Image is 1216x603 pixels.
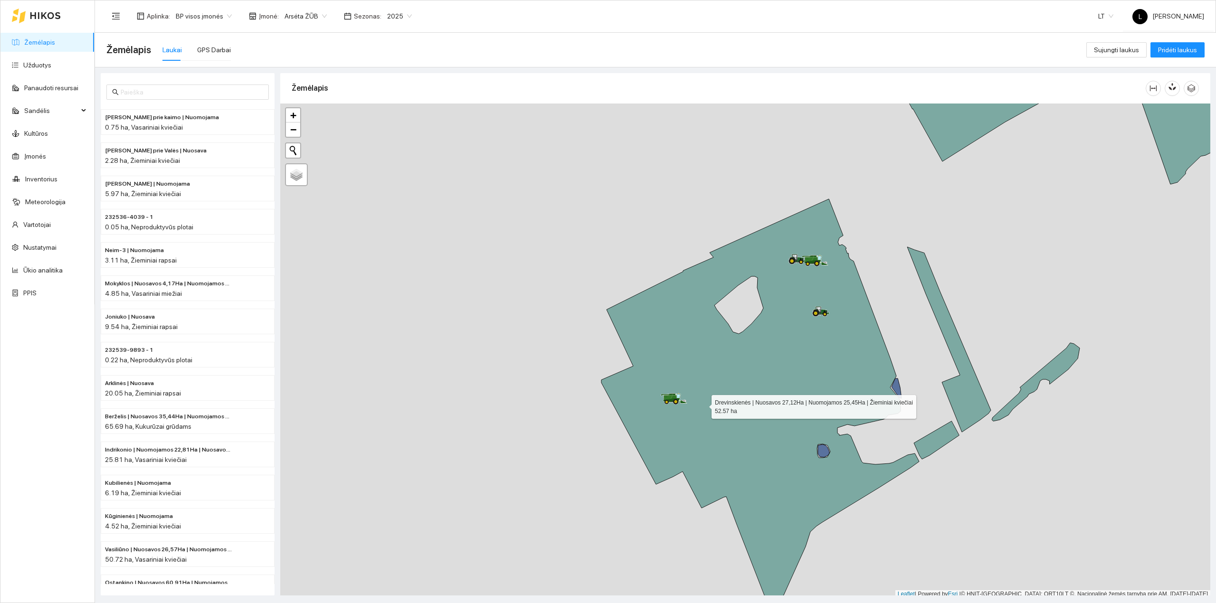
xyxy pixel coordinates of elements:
[112,89,119,95] span: search
[105,389,181,397] span: 20.05 ha, Žieminiai rapsai
[105,113,219,122] span: Rolando prie kaimo | Nuomojama
[105,356,192,364] span: 0.22 ha, Neproduktyvūs plotai
[23,61,51,69] a: Užduotys
[23,244,57,251] a: Nustatymai
[105,445,232,454] span: Indrikonio | Nuomojamos 22,81Ha | Nuosavos 3,00 Ha
[259,11,279,21] span: Įmonė :
[105,157,180,164] span: 2.28 ha, Žieminiai kviečiai
[176,9,232,23] span: BP visos įmonės
[1150,42,1205,57] button: Pridėti laukus
[105,545,232,554] span: Vasiliūno | Nuosavos 26,57Ha | Nuomojamos 24,15Ha
[105,346,153,355] span: 232539-9893 - 1
[105,512,173,521] span: Kūginienės | Nuomojama
[1139,9,1142,24] span: L
[895,590,1210,598] div: | Powered by © HNIT-[GEOGRAPHIC_DATA]; ORT10LT ©, Nacionalinė žemės tarnyba prie AM, [DATE]-[DATE]
[137,12,144,20] span: layout
[354,11,381,21] span: Sezonas :
[105,246,164,255] span: Neim-3 | Nuomojama
[1146,81,1161,96] button: column-width
[1146,85,1160,92] span: column-width
[24,152,46,160] a: Įmonės
[286,164,307,185] a: Layers
[105,213,153,222] span: 232536-4039 - 1
[285,9,327,23] span: Arsėta ŽŪB
[105,578,232,587] span: Ostankino | Nuosavos 60,91Ha | Numojamos 44,38Ha
[24,84,78,92] a: Panaudoti resursai
[1158,45,1197,55] span: Pridėti laukus
[105,522,181,530] span: 4.52 ha, Žieminiai kviečiai
[292,75,1146,102] div: Žemėlapis
[105,290,182,297] span: 4.85 ha, Vasariniai miežiai
[23,289,37,297] a: PPIS
[898,591,915,597] a: Leaflet
[1094,45,1139,55] span: Sujungti laukus
[105,489,181,497] span: 6.19 ha, Žieminiai kviečiai
[1132,12,1204,20] span: [PERSON_NAME]
[105,312,155,321] span: Joniuko | Nuosava
[24,38,55,46] a: Žemėlapis
[23,221,51,228] a: Vartotojai
[105,479,171,488] span: Kubilienės | Nuomojama
[249,12,256,20] span: shop
[105,412,232,421] span: Berželis | Nuosavos 35,44Ha | Nuomojamos 30,25Ha
[105,556,187,563] span: 50.72 ha, Vasariniai kviečiai
[147,11,170,21] span: Aplinka :
[344,12,351,20] span: calendar
[105,456,187,463] span: 25.81 ha, Vasariniai kviečiai
[1098,9,1113,23] span: LT
[290,109,296,121] span: +
[25,198,66,206] a: Meteorologija
[112,12,120,20] span: menu-fold
[290,123,296,135] span: −
[1086,46,1147,54] a: Sujungti laukus
[24,101,78,120] span: Sandėlis
[286,108,300,122] a: Zoom in
[286,143,300,158] button: Initiate a new search
[162,45,182,55] div: Laukai
[105,256,177,264] span: 3.11 ha, Žieminiai rapsai
[286,122,300,137] a: Zoom out
[959,591,961,597] span: |
[105,123,183,131] span: 0.75 ha, Vasariniai kviečiai
[24,130,48,137] a: Kultūros
[105,423,191,430] span: 65.69 ha, Kukurūzai grūdams
[105,223,193,231] span: 0.05 ha, Neproduktyvūs plotai
[197,45,231,55] div: GPS Darbai
[105,146,207,155] span: Rolando prie Valės | Nuosava
[105,190,181,198] span: 5.97 ha, Žieminiai kviečiai
[106,42,151,57] span: Žemėlapis
[1150,46,1205,54] a: Pridėti laukus
[121,87,263,97] input: Paieška
[23,266,63,274] a: Ūkio analitika
[1086,42,1147,57] button: Sujungti laukus
[105,179,190,188] span: Ginaičių Valiaus | Nuomojama
[25,175,57,183] a: Inventorius
[387,9,412,23] span: 2025
[106,7,125,26] button: menu-fold
[105,279,232,288] span: Mokyklos | Nuosavos 4,17Ha | Nuomojamos 0,68Ha
[105,379,154,388] span: Arklinės | Nuosava
[105,323,178,330] span: 9.54 ha, Žieminiai rapsai
[948,591,958,597] a: Esri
